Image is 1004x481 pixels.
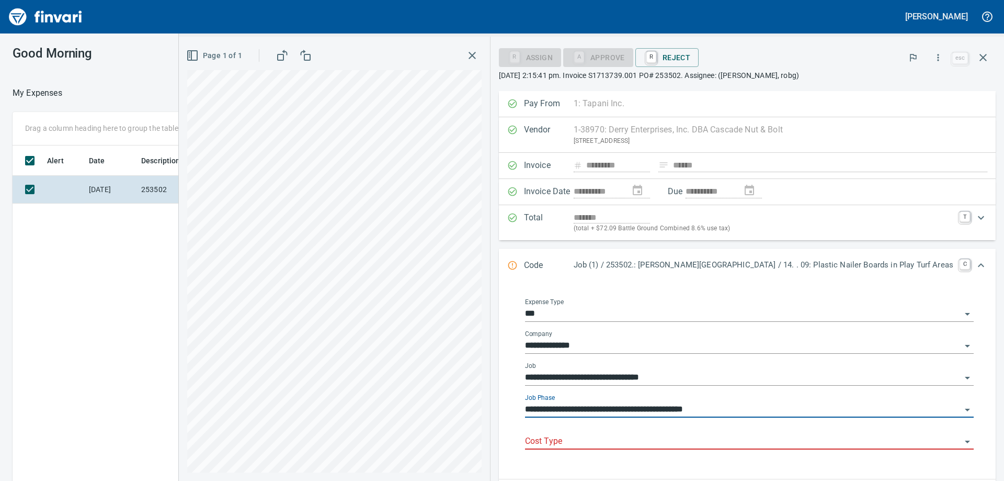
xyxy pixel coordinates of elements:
[960,339,975,353] button: Open
[960,307,975,321] button: Open
[574,259,953,271] p: Job (1) / 253502.: [PERSON_NAME][GEOGRAPHIC_DATA] / 14. . 09: Plastic Nailer Boards in Play Turf ...
[141,154,180,167] span: Description
[563,52,633,61] div: Cost Type required
[902,46,925,69] button: Flag
[574,223,953,234] p: (total + $72.09 Battle Ground Combined 8.6% use tax)
[635,48,699,67] button: RReject
[525,299,564,305] label: Expense Type
[89,154,105,167] span: Date
[525,331,552,337] label: Company
[903,8,971,25] button: [PERSON_NAME]
[137,176,231,204] td: 253502
[89,154,119,167] span: Date
[85,176,137,204] td: [DATE]
[960,402,975,417] button: Open
[47,154,64,167] span: Alert
[525,363,536,369] label: Job
[47,154,77,167] span: Alert
[644,49,690,66] span: Reject
[905,11,968,22] h5: [PERSON_NAME]
[184,46,246,65] button: Page 1 of 1
[25,123,178,133] p: Drag a column heading here to group the table
[960,211,970,222] a: T
[960,434,975,449] button: Open
[524,211,574,234] p: Total
[6,4,85,29] img: Finvari
[188,49,242,62] span: Page 1 of 1
[646,51,656,63] a: R
[960,371,975,385] button: Open
[952,52,968,64] a: esc
[524,259,574,273] p: Code
[13,46,235,61] h3: Good Morning
[13,87,62,99] p: My Expenses
[13,87,62,99] nav: breadcrumb
[950,45,996,70] span: Close invoice
[960,259,970,270] a: C
[499,70,996,81] p: [DATE] 2:15:41 pm. Invoice S1713739.001 PO# 253502. Assignee: ([PERSON_NAME], robg)
[499,249,996,283] div: Expand
[499,205,996,240] div: Expand
[141,154,194,167] span: Description
[525,395,555,401] label: Job Phase
[927,46,950,69] button: More
[499,52,561,61] div: Assign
